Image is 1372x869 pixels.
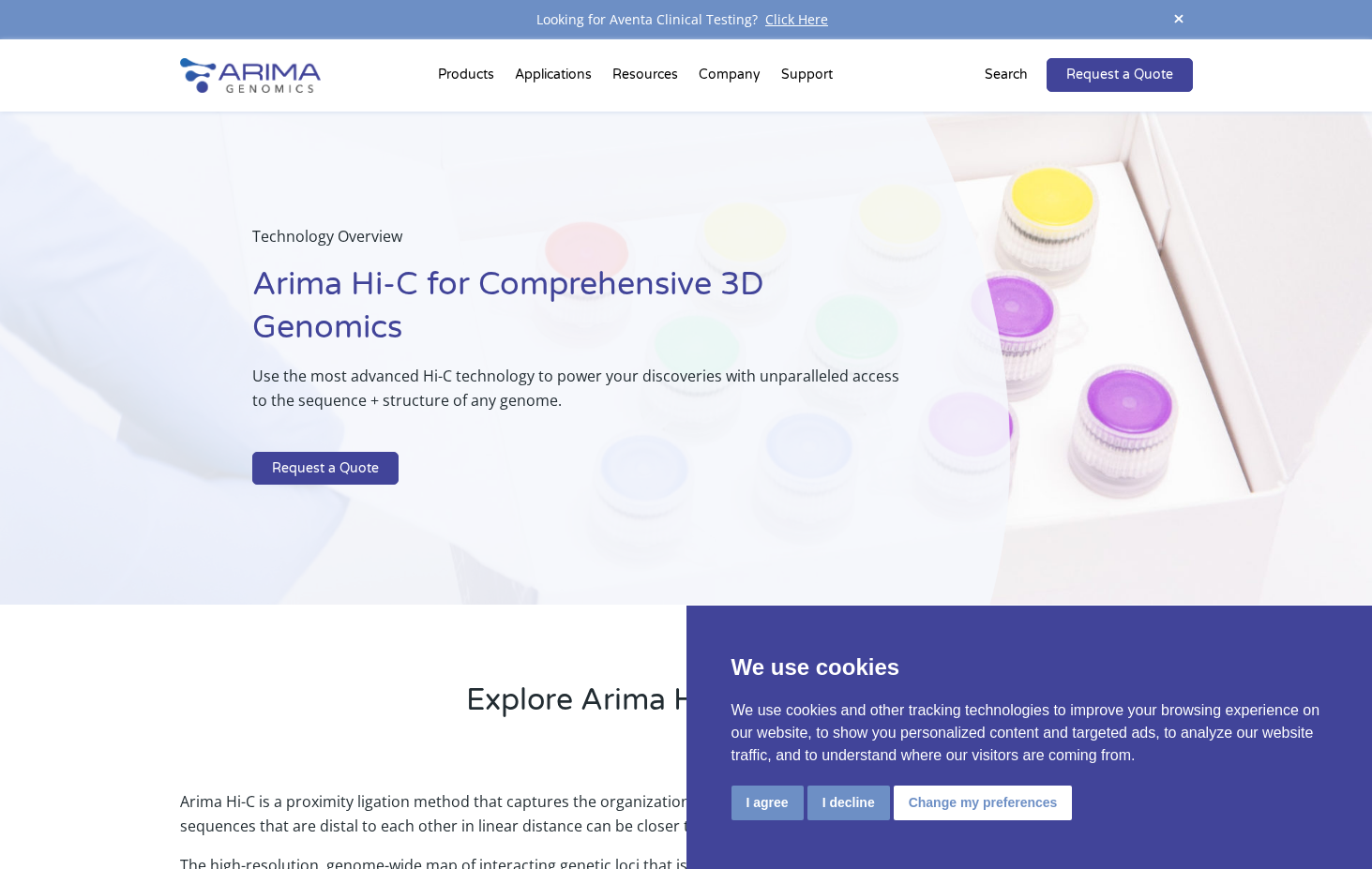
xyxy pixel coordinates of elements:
p: Use the most advanced Hi-C technology to power your discoveries with unparalleled access to the s... [252,364,916,427]
p: Arima Hi-C is a proximity ligation method that captures the organizational structure of chromatin... [180,789,1193,853]
p: We use cookies [731,651,1328,684]
a: Request a Quote [1047,58,1193,92]
a: Click Here [758,10,836,28]
h1: Arima Hi-C for Comprehensive 3D Genomics [252,263,916,364]
button: I decline [807,786,890,820]
p: We use cookies and other tracking technologies to improve your browsing experience on our website... [731,699,1328,767]
p: Technology Overview [252,224,916,263]
div: Looking for Aventa Clinical Testing? [180,7,1193,32]
button: I agree [731,786,804,820]
h2: Explore Arima Hi-C Technology [180,680,1193,736]
p: Search [985,63,1028,87]
a: Request a Quote [252,452,399,486]
button: Change my preferences [894,786,1073,820]
img: Arima-Genomics-logo [180,58,321,93]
